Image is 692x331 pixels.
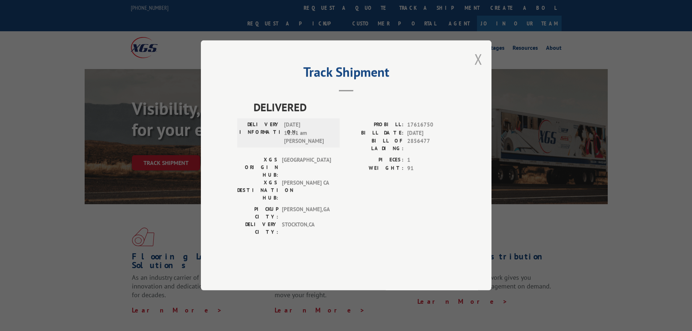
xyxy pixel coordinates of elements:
span: [DATE] 11:01 am [PERSON_NAME] [284,121,333,146]
span: 1 [407,156,455,165]
label: DELIVERY CITY: [237,221,278,236]
span: 17616750 [407,121,455,129]
label: DELIVERY INFORMATION: [239,121,280,146]
label: PICKUP CITY: [237,206,278,221]
label: XGS DESTINATION HUB: [237,179,278,202]
span: DELIVERED [254,99,455,116]
span: [PERSON_NAME] CA [282,179,331,202]
span: 91 [407,164,455,173]
span: STOCKTON , CA [282,221,331,236]
label: PIECES: [346,156,404,165]
span: 2856477 [407,137,455,153]
span: [GEOGRAPHIC_DATA] [282,156,331,179]
label: XGS ORIGIN HUB: [237,156,278,179]
label: BILL DATE: [346,129,404,137]
label: BILL OF LADING: [346,137,404,153]
span: [PERSON_NAME] , GA [282,206,331,221]
span: [DATE] [407,129,455,137]
label: PROBILL: [346,121,404,129]
button: Close modal [474,49,482,69]
h2: Track Shipment [237,67,455,81]
label: WEIGHT: [346,164,404,173]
